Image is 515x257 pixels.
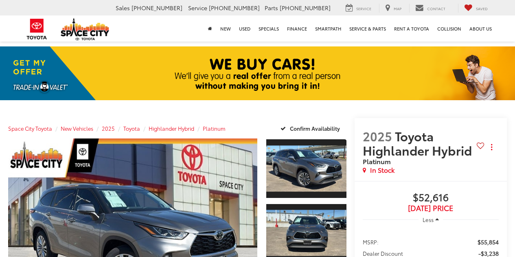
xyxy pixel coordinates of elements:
[409,4,451,13] a: Contact
[356,6,371,11] span: Service
[363,127,392,145] span: 2025
[276,121,346,135] button: Confirm Availability
[203,125,226,132] a: Platinum
[8,125,52,132] a: Space City Toyota
[379,4,408,13] a: Map
[61,18,110,40] img: Space City Toyota
[423,216,434,223] span: Less
[427,6,445,11] span: Contact
[265,4,278,12] span: Parts
[216,15,235,42] a: New
[254,15,283,42] a: Specials
[131,4,182,12] span: [PHONE_NUMBER]
[419,212,443,227] button: Less
[363,238,379,246] span: MSRP:
[209,4,260,12] span: [PHONE_NUMBER]
[370,165,394,175] span: In Stock
[61,125,93,132] a: New Vehicles
[458,4,494,13] a: My Saved Vehicles
[491,144,492,150] span: dropdown dots
[188,4,207,12] span: Service
[311,15,345,42] a: SmartPath
[484,140,499,154] button: Actions
[363,204,499,212] span: [DATE] Price
[102,125,115,132] a: 2025
[123,125,140,132] a: Toyota
[345,15,390,42] a: Service & Parts
[149,125,194,132] a: Highlander Hybrid
[265,210,347,256] img: 2025 Toyota Highlander Hybrid Platinum
[290,125,340,132] span: Confirm Availability
[390,15,433,42] a: Rent a Toyota
[204,15,216,42] a: Home
[280,4,331,12] span: [PHONE_NUMBER]
[266,138,346,199] a: Expand Photo 1
[340,4,377,13] a: Service
[476,6,488,11] span: Saved
[394,6,401,11] span: Map
[265,145,347,191] img: 2025 Toyota Highlander Hybrid Platinum
[363,156,391,166] span: Platinum
[465,15,496,42] a: About Us
[283,15,311,42] a: Finance
[116,4,130,12] span: Sales
[363,192,499,204] span: $52,616
[22,16,52,42] img: Toyota
[235,15,254,42] a: Used
[433,15,465,42] a: Collision
[478,238,499,246] span: $55,854
[363,127,475,159] span: Toyota Highlander Hybrid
